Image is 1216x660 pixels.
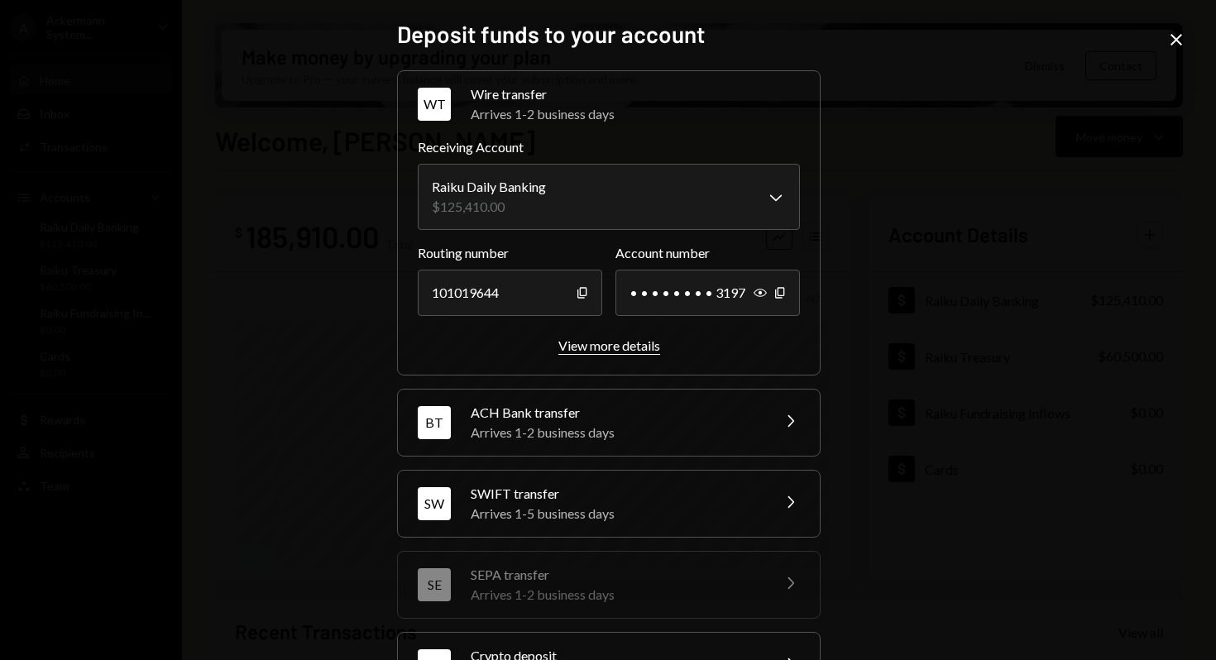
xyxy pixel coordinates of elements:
button: SESEPA transferArrives 1-2 business days [398,552,820,618]
label: Routing number [418,243,602,263]
div: Wire transfer [471,84,800,104]
div: SWIFT transfer [471,484,760,504]
button: View more details [558,337,660,355]
label: Account number [615,243,800,263]
div: ACH Bank transfer [471,403,760,423]
div: SE [418,568,451,601]
div: View more details [558,337,660,353]
div: 101019644 [418,270,602,316]
div: Arrives 1-5 business days [471,504,760,524]
div: Arrives 1-2 business days [471,585,760,605]
div: SEPA transfer [471,565,760,585]
div: WTWire transferArrives 1-2 business days [418,137,800,355]
div: SW [418,487,451,520]
button: Receiving Account [418,164,800,230]
button: WTWire transferArrives 1-2 business days [398,71,820,137]
div: Arrives 1-2 business days [471,423,760,442]
button: SWSWIFT transferArrives 1-5 business days [398,471,820,537]
div: BT [418,406,451,439]
div: WT [418,88,451,121]
div: • • • • • • • • 3197 [615,270,800,316]
div: Arrives 1-2 business days [471,104,800,124]
button: BTACH Bank transferArrives 1-2 business days [398,390,820,456]
label: Receiving Account [418,137,800,157]
h2: Deposit funds to your account [397,18,819,50]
